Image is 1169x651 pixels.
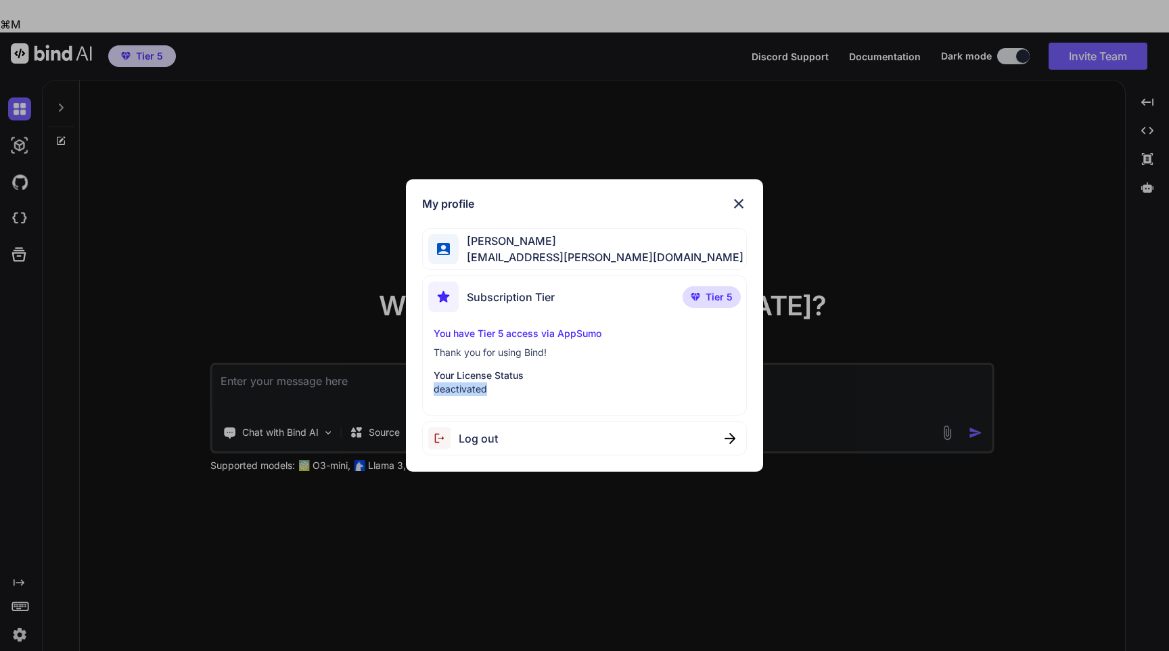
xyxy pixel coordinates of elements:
[731,196,747,212] img: close
[691,293,700,301] img: premium
[434,327,735,340] p: You have Tier 5 access via AppSumo
[459,249,743,265] span: [EMAIL_ADDRESS][PERSON_NAME][DOMAIN_NAME]
[459,430,498,447] span: Log out
[437,243,450,256] img: profile
[428,427,459,449] img: logout
[459,233,743,249] span: [PERSON_NAME]
[434,346,735,359] p: Thank you for using Bind!
[725,433,735,444] img: close
[434,382,735,396] p: deactivated
[422,196,474,212] h1: My profile
[706,290,733,304] span: Tier 5
[467,289,555,305] span: Subscription Tier
[434,369,735,382] p: Your License Status
[428,282,459,312] img: subscription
